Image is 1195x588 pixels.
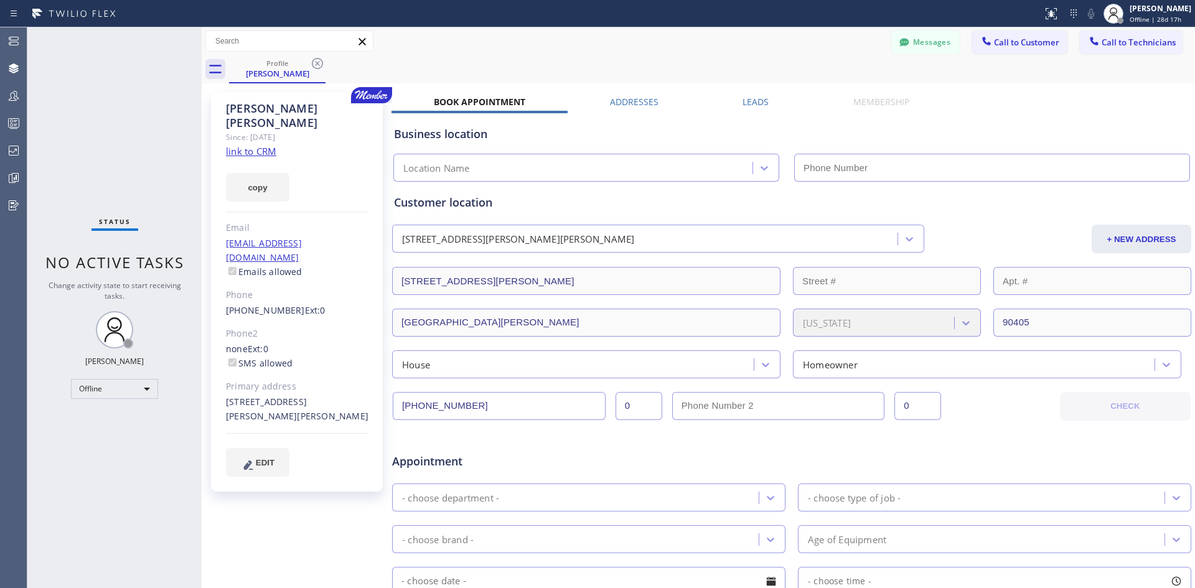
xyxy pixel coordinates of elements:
label: Book Appointment [434,96,525,108]
input: Street # [793,267,981,295]
label: Addresses [610,96,658,108]
a: [EMAIL_ADDRESS][DOMAIN_NAME] [226,237,302,263]
div: none [226,342,368,371]
input: Ext. [616,392,662,420]
span: Call to Customer [994,37,1059,48]
label: SMS allowed [226,357,293,369]
input: Emails allowed [228,267,237,275]
div: [PERSON_NAME] [85,356,144,366]
div: Since: [DATE] [226,130,368,144]
button: Messages [891,30,960,54]
a: link to CRM [226,145,276,157]
input: Phone Number [393,392,606,420]
div: - choose type of job - [808,490,901,505]
div: Phone [226,288,368,302]
span: Appointment [392,453,657,470]
div: [PERSON_NAME] [PERSON_NAME] [226,101,368,130]
span: Status [99,217,131,226]
div: Customer location [394,194,1189,211]
div: Profile [230,58,324,68]
span: EDIT [256,458,274,467]
div: - choose brand - [402,532,474,546]
input: Phone Number 2 [672,392,885,420]
input: City [392,309,780,337]
div: Location Name [403,161,470,175]
div: [STREET_ADDRESS][PERSON_NAME][PERSON_NAME] [402,232,634,246]
span: Ext: 0 [305,304,326,316]
button: Mute [1082,5,1100,22]
span: Call to Technicians [1102,37,1176,48]
button: + NEW ADDRESS [1092,225,1191,253]
div: Norman Kulla [230,55,324,82]
div: [PERSON_NAME] [1130,3,1191,14]
a: [PHONE_NUMBER] [226,304,305,316]
label: Membership [853,96,909,108]
div: Email [226,221,368,235]
div: Business location [394,126,1189,142]
div: Age of Equipment [808,532,886,546]
div: [STREET_ADDRESS][PERSON_NAME][PERSON_NAME] [226,395,368,424]
span: - choose time - [808,575,871,587]
div: Phone2 [226,327,368,341]
input: Search [206,31,373,51]
span: Offline | 28d 17h [1130,15,1181,24]
div: House [402,357,430,371]
div: Offline [71,379,158,399]
div: [PERSON_NAME] [230,68,324,79]
div: - choose department - [402,490,499,505]
span: No active tasks [45,252,184,273]
label: Emails allowed [226,266,302,278]
button: CHECK [1060,392,1191,421]
input: Ext. 2 [894,392,941,420]
label: Leads [743,96,769,108]
input: SMS allowed [228,358,237,366]
button: Call to Customer [972,30,1067,54]
input: ZIP [993,309,1191,337]
input: Apt. # [993,267,1191,295]
div: Primary address [226,380,368,394]
span: Ext: 0 [248,343,268,355]
span: Change activity state to start receiving tasks. [49,280,181,301]
button: copy [226,173,289,202]
input: Phone Number [794,154,1190,182]
button: Call to Technicians [1080,30,1183,54]
div: Homeowner [803,357,858,371]
button: EDIT [226,448,289,477]
input: Address [392,267,780,295]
